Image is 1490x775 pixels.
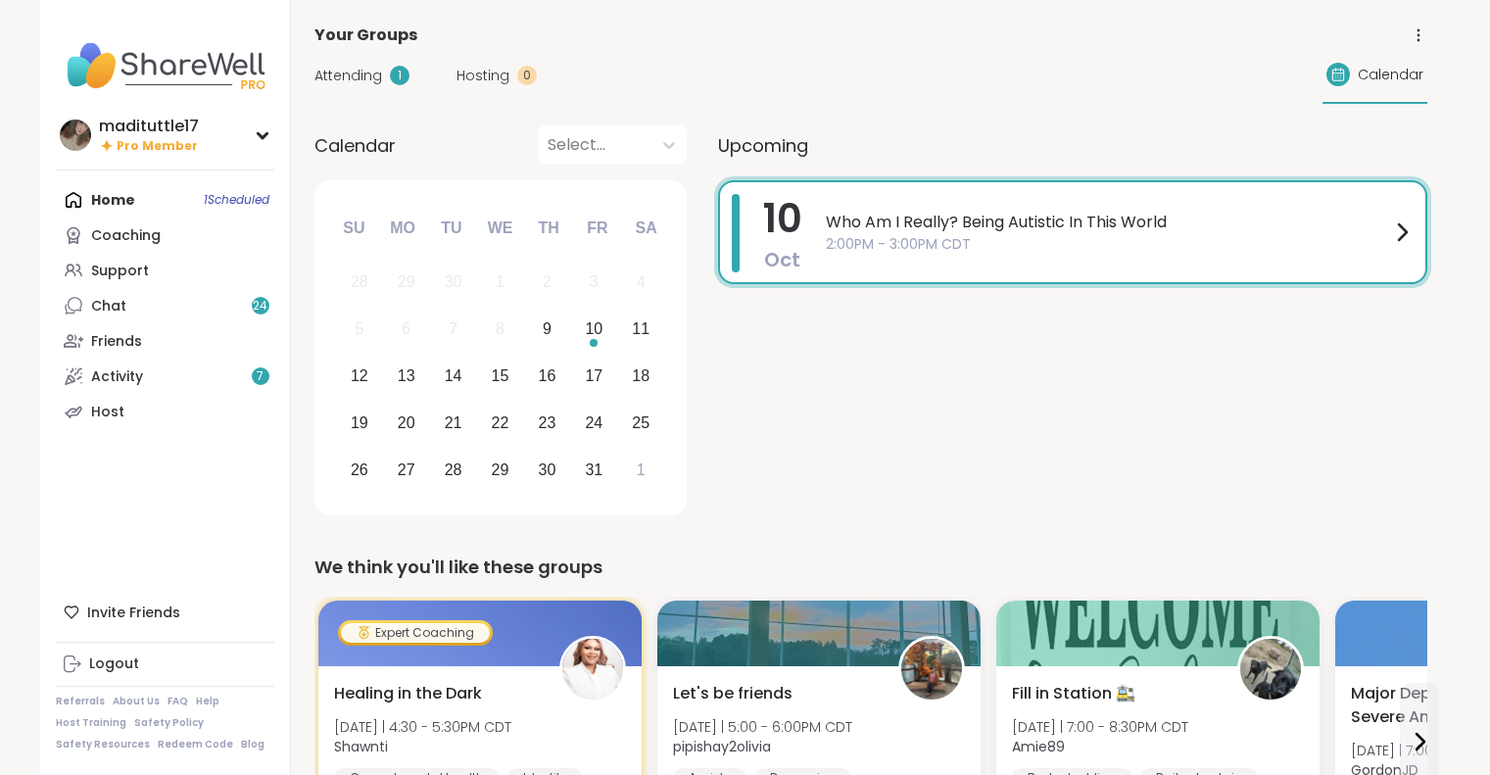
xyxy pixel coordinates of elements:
div: Not available Sunday, September 28th, 2025 [339,262,381,304]
div: 8 [496,315,505,342]
div: Choose Friday, October 17th, 2025 [573,356,615,398]
div: Not available Monday, October 6th, 2025 [385,309,427,351]
a: Help [196,695,219,708]
div: Choose Wednesday, October 15th, 2025 [479,356,521,398]
div: Host [91,403,124,422]
div: Choose Saturday, October 11th, 2025 [620,309,662,351]
div: 6 [402,315,410,342]
a: Friends [56,323,274,359]
span: 24 [253,298,267,315]
a: Logout [56,647,274,682]
div: Choose Friday, October 10th, 2025 [573,309,615,351]
div: Activity [91,367,143,387]
div: 31 [585,457,602,483]
div: Fr [576,207,619,250]
img: madituttle17 [60,120,91,151]
img: Amie89 [1240,639,1301,700]
span: Who Am I Really? Being Autistic In This World [826,211,1390,234]
b: pipishay2olivia [673,737,771,756]
div: 27 [398,457,415,483]
a: Host [56,394,274,429]
div: Choose Wednesday, October 29th, 2025 [479,449,521,491]
div: Not available Wednesday, October 1st, 2025 [479,262,521,304]
a: About Us [113,695,160,708]
div: 28 [445,457,462,483]
div: 18 [632,363,649,389]
div: Mo [381,207,424,250]
div: Choose Sunday, October 12th, 2025 [339,356,381,398]
div: Not available Wednesday, October 8th, 2025 [479,309,521,351]
span: Calendar [1358,65,1423,85]
div: 5 [355,315,363,342]
div: Choose Thursday, October 30th, 2025 [526,449,568,491]
div: 4 [637,268,646,295]
div: Choose Monday, October 13th, 2025 [385,356,427,398]
div: Choose Tuesday, October 28th, 2025 [432,449,474,491]
div: 3 [590,268,599,295]
div: 2 [543,268,552,295]
div: madituttle17 [99,116,199,137]
span: [DATE] | 7:00 - 8:30PM CDT [1012,717,1188,737]
div: 30 [445,268,462,295]
a: Referrals [56,695,105,708]
div: Not available Sunday, October 5th, 2025 [339,309,381,351]
div: Choose Monday, October 20th, 2025 [385,402,427,444]
div: 7 [449,315,457,342]
b: Shawnti [334,737,388,756]
span: Pro Member [117,138,198,155]
div: 19 [351,410,368,436]
a: FAQ [168,695,188,708]
div: Not available Friday, October 3rd, 2025 [573,262,615,304]
div: We think you'll like these groups [314,554,1427,581]
div: 10 [585,315,602,342]
a: Coaching [56,218,274,253]
a: Safety Resources [56,738,150,751]
div: Not available Tuesday, October 7th, 2025 [432,309,474,351]
div: 9 [543,315,552,342]
div: Choose Tuesday, October 14th, 2025 [432,356,474,398]
span: Fill in Station 🚉 [1012,682,1135,705]
img: ShareWell Nav Logo [56,31,274,100]
div: Choose Thursday, October 9th, 2025 [526,309,568,351]
div: 15 [492,363,509,389]
div: 1 [496,268,505,295]
div: Invite Friends [56,595,274,630]
a: Host Training [56,716,126,730]
div: 13 [398,363,415,389]
span: 2:00PM - 3:00PM CDT [826,234,1390,255]
div: Choose Friday, October 31st, 2025 [573,449,615,491]
div: 24 [585,410,602,436]
span: [DATE] | 5:00 - 6:00PM CDT [673,717,852,737]
div: Coaching [91,226,161,246]
div: Not available Thursday, October 2nd, 2025 [526,262,568,304]
div: Su [332,207,375,250]
div: 23 [539,410,556,436]
div: Sa [624,207,667,250]
div: Choose Wednesday, October 22nd, 2025 [479,402,521,444]
div: month 2025-10 [336,259,664,493]
span: Calendar [314,132,396,159]
div: 25 [632,410,649,436]
div: 0 [517,66,537,85]
span: Your Groups [314,24,417,47]
div: Not available Tuesday, September 30th, 2025 [432,262,474,304]
div: Choose Thursday, October 16th, 2025 [526,356,568,398]
div: Not available Saturday, October 4th, 2025 [620,262,662,304]
div: 20 [398,410,415,436]
div: 1 [390,66,409,85]
span: Upcoming [718,132,808,159]
span: Attending [314,66,382,86]
div: 22 [492,410,509,436]
div: Tu [430,207,473,250]
img: Shawnti [562,639,623,700]
a: Chat24 [56,288,274,323]
div: Choose Tuesday, October 21st, 2025 [432,402,474,444]
a: Safety Policy [134,716,204,730]
div: Th [527,207,570,250]
img: pipishay2olivia [901,639,962,700]
div: Choose Thursday, October 23rd, 2025 [526,402,568,444]
span: Healing in the Dark [334,682,482,705]
div: 16 [539,363,556,389]
span: 7 [257,368,264,385]
b: Amie89 [1012,737,1065,756]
